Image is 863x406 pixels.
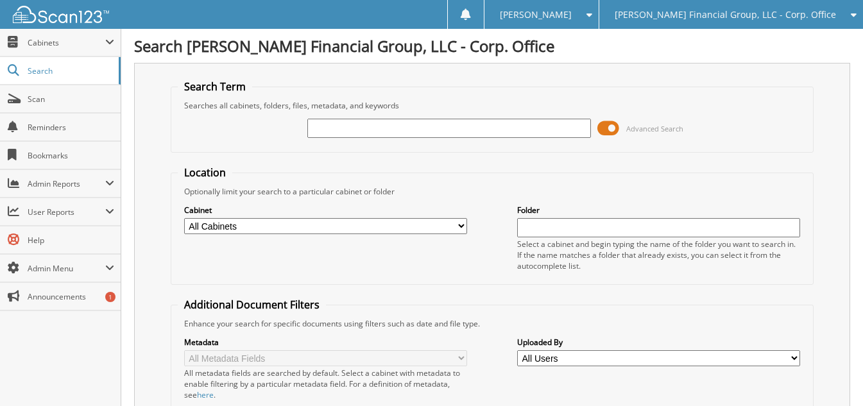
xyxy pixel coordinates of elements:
span: Reminders [28,122,114,133]
img: scan123-logo-white.svg [13,6,109,23]
span: User Reports [28,207,105,217]
span: [PERSON_NAME] [500,11,572,19]
label: Cabinet [184,205,467,216]
label: Metadata [184,337,467,348]
label: Uploaded By [517,337,800,348]
legend: Additional Document Filters [178,298,326,312]
span: Help [28,235,114,246]
div: Searches all cabinets, folders, files, metadata, and keywords [178,100,807,111]
span: Scan [28,94,114,105]
div: 1 [105,292,115,302]
div: All metadata fields are searched by default. Select a cabinet with metadata to enable filtering b... [184,368,467,400]
span: Announcements [28,291,114,302]
legend: Location [178,165,232,180]
span: Admin Reports [28,178,105,189]
div: Select a cabinet and begin typing the name of the folder you want to search in. If the name match... [517,239,800,271]
h1: Search [PERSON_NAME] Financial Group, LLC - Corp. Office [134,35,850,56]
a: here [197,389,214,400]
span: Bookmarks [28,150,114,161]
legend: Search Term [178,80,252,94]
label: Folder [517,205,800,216]
span: Advanced Search [626,124,683,133]
span: Admin Menu [28,263,105,274]
span: Search [28,65,112,76]
span: Cabinets [28,37,105,48]
div: Enhance your search for specific documents using filters such as date and file type. [178,318,807,329]
span: [PERSON_NAME] Financial Group, LLC - Corp. Office [615,11,836,19]
div: Optionally limit your search to a particular cabinet or folder [178,186,807,197]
